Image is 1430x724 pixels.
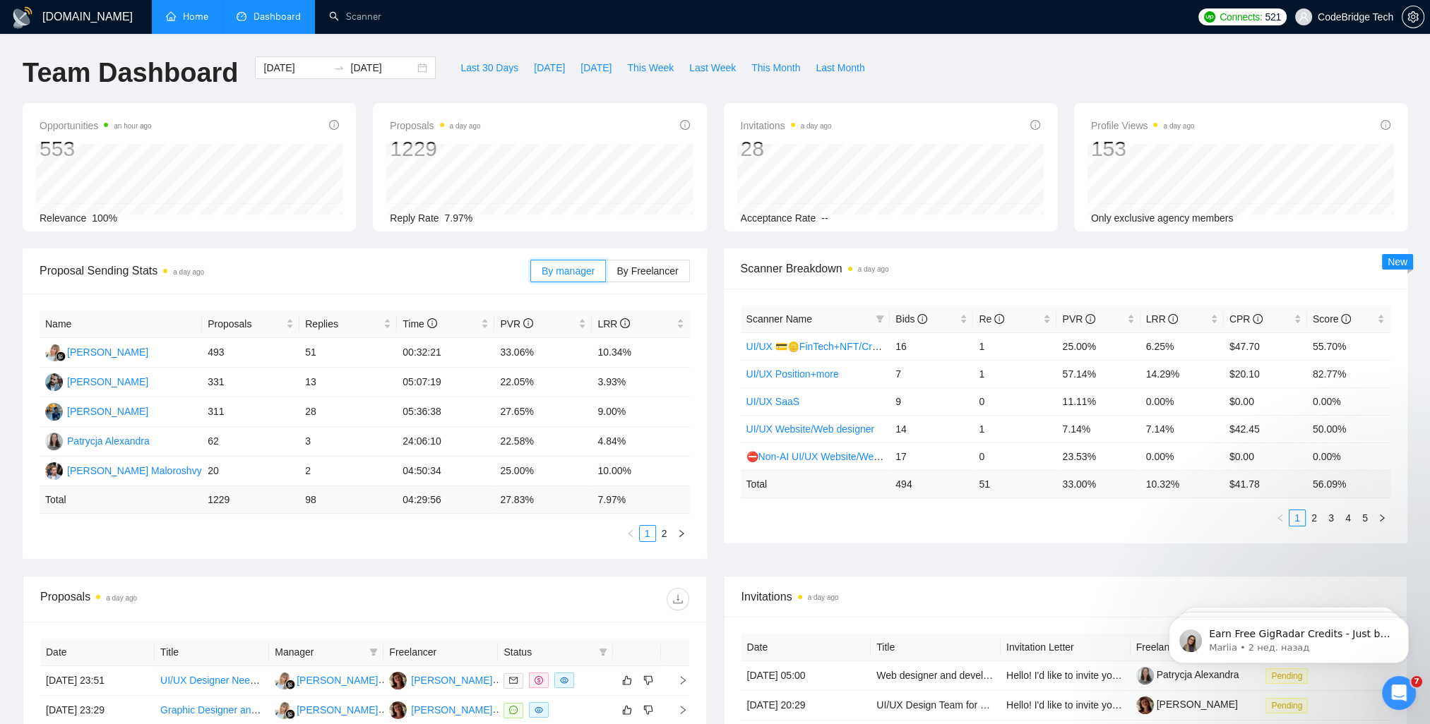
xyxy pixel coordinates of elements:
button: This Month [744,56,808,79]
span: LRR [597,318,630,330]
time: a day ago [1163,122,1194,130]
span: Profile Views [1091,117,1195,134]
button: like [619,701,636,718]
td: 23.53% [1056,442,1140,470]
td: 82.77% [1307,360,1390,387]
time: a day ago [106,594,137,602]
span: This Month [751,60,800,76]
span: Invitations [741,117,832,134]
span: filter [369,648,378,656]
a: 2 [657,526,672,541]
img: gigradar-bm.png [56,351,66,361]
span: info-circle [680,120,690,130]
span: eye [560,676,568,684]
li: Previous Page [1272,509,1289,526]
td: $0.00 [1224,387,1307,415]
th: Name [40,310,202,338]
td: 28 [299,397,397,427]
span: Status [504,644,592,660]
td: 62 [202,427,299,457]
iframe: Intercom live chat [1382,676,1416,710]
a: UI/UX SaaS [746,396,799,407]
td: 22.58% [494,427,592,457]
span: 521 [1265,9,1280,25]
div: [PERSON_NAME] [297,672,378,688]
span: left [1276,514,1285,522]
td: 7.14% [1056,415,1140,442]
a: AK[PERSON_NAME] [45,346,148,357]
td: 331 [202,368,299,397]
span: Acceptance Rate [741,212,816,224]
div: [PERSON_NAME] [411,702,492,718]
td: 7.97 % [592,486,689,514]
span: info-circle [1168,314,1178,324]
td: Total [741,470,890,497]
td: $42.45 [1224,415,1307,442]
div: Patrycja Alexandra [67,433,150,449]
td: 14.29% [1140,360,1224,387]
img: gigradar-bm.png [285,680,295,689]
a: 1 [640,526,655,541]
span: info-circle [1253,314,1263,324]
span: -- [821,212,828,224]
span: PVR [1062,313,1095,325]
td: 56.09 % [1307,470,1390,497]
span: Last 30 Days [460,60,518,76]
span: info-circle [620,318,630,328]
span: info-circle [1085,314,1095,324]
td: 51 [299,338,397,368]
td: 55.70% [1307,332,1390,360]
a: UI/UX Designer Needed for Clickable Prototype in Figma [160,675,410,686]
span: download [667,593,689,605]
span: Time [403,318,436,330]
span: dollar [535,676,543,684]
span: Last Month [816,60,864,76]
span: info-circle [1341,314,1351,324]
span: 7 [1411,676,1422,687]
a: setting [1402,11,1424,23]
span: info-circle [994,314,1004,324]
button: setting [1402,6,1424,28]
div: 153 [1091,135,1195,162]
time: a day ago [808,593,839,601]
td: 22.05% [494,368,592,397]
img: AK [275,701,292,719]
a: Graphic Designer and Video Content Creator for Blockchain Network [160,704,461,716]
td: 9 [890,387,973,415]
button: left [1272,509,1289,526]
td: 04:29:56 [397,486,494,514]
td: 1 [973,360,1056,387]
span: filter [367,641,381,663]
div: 553 [40,135,152,162]
a: Web designer and developer [876,670,1003,681]
span: eye [535,706,543,714]
img: SA [45,403,63,421]
a: SA[PERSON_NAME] [45,405,148,416]
img: AV [389,701,407,719]
li: 3 [1323,509,1340,526]
td: Total [40,486,202,514]
a: 3 [1323,510,1339,526]
td: 27.65% [494,397,592,427]
span: [DATE] [580,60,612,76]
span: Scanner Breakdown [741,260,1391,277]
div: 1229 [390,135,480,162]
time: a day ago [173,268,204,276]
a: Patrycja Alexandra [1136,669,1239,680]
td: 0.00% [1307,442,1390,470]
td: UI/UX Designer Needed for Clickable Prototype in Figma [155,666,269,696]
span: Re [979,313,1004,325]
td: UI/UX Design Team for Website Audit & Optimization Recommendations [871,691,1001,720]
span: CPR [1229,313,1263,325]
td: [DATE] 20:29 [741,691,871,720]
td: 05:07:19 [397,368,494,397]
div: [PERSON_NAME] [297,702,378,718]
td: 24:06:10 [397,427,494,457]
span: This Week [627,60,674,76]
td: 0.00% [1307,387,1390,415]
a: AK[PERSON_NAME] [275,674,378,685]
div: [PERSON_NAME] [67,374,148,390]
button: download [667,588,689,610]
td: 0.00% [1140,387,1224,415]
td: 311 [202,397,299,427]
